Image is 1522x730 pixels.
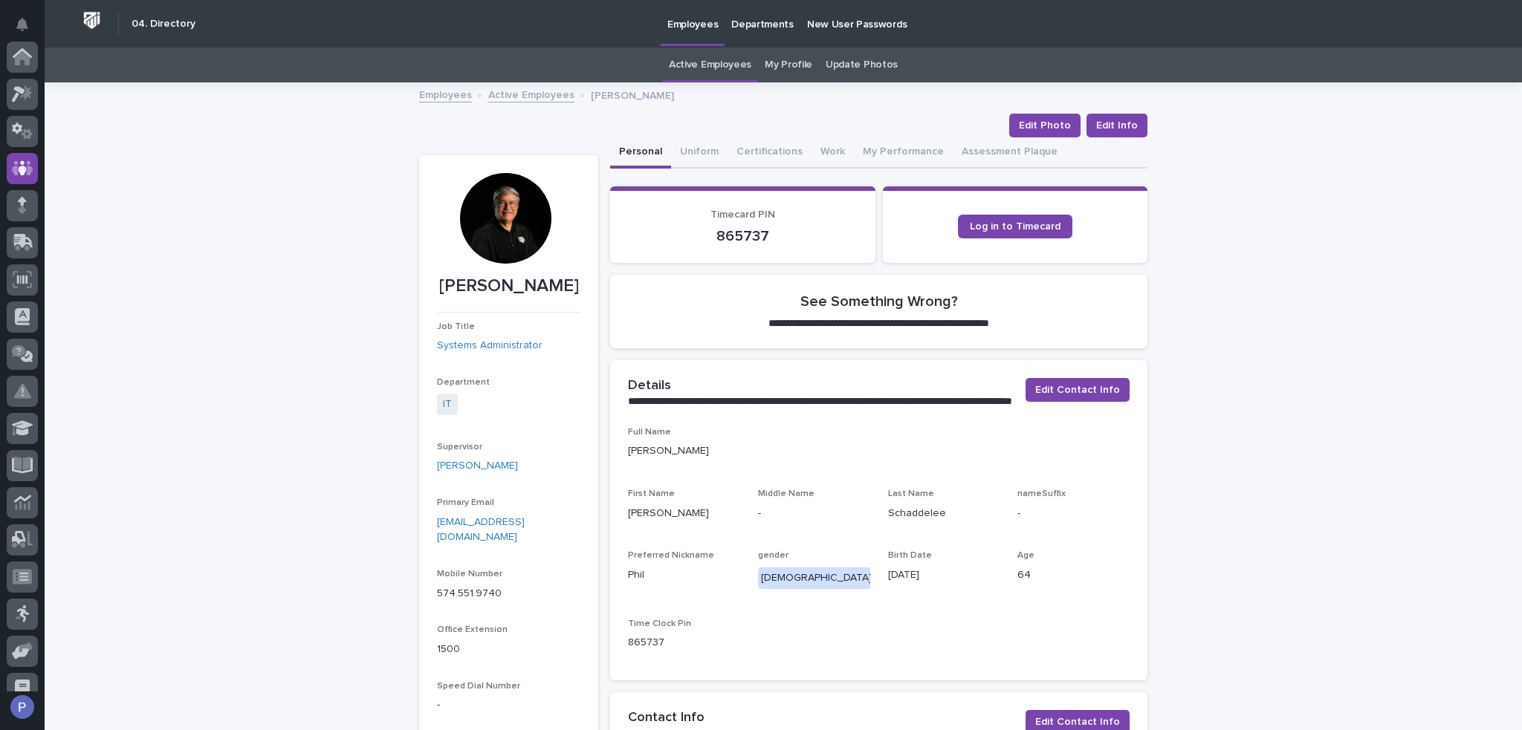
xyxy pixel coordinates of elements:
[437,276,580,297] p: [PERSON_NAME]
[437,642,580,657] p: 1500
[443,397,452,412] a: IT
[1009,114,1081,137] button: Edit Photo
[826,48,898,82] a: Update Photos
[437,458,518,474] a: [PERSON_NAME]
[132,18,195,30] h2: 04. Directory
[888,551,932,560] span: Birth Date
[437,378,490,387] span: Department
[1017,489,1066,498] span: nameSuffix
[671,137,728,169] button: Uniform
[1096,118,1138,133] span: Edit Info
[1017,551,1034,560] span: Age
[1017,506,1130,521] p: -
[419,85,472,102] a: Employees
[628,619,691,628] span: Time Clock Pin
[437,322,475,331] span: Job Title
[758,506,870,521] p: -
[437,682,520,691] span: Speed Dial Number
[628,635,740,651] p: 865737
[488,85,574,102] a: Active Employees
[437,697,580,713] p: -
[628,506,740,521] p: [PERSON_NAME]
[758,567,875,589] div: [DEMOGRAPHIC_DATA]
[888,489,934,498] span: Last Name
[7,691,38,723] button: users-avatar
[437,588,502,599] a: 574.551.9740
[628,710,705,726] h2: Contact Info
[437,498,494,507] span: Primary Email
[1087,114,1147,137] button: Edit Info
[888,506,1000,521] p: Schaddelee
[1026,378,1130,402] button: Edit Contact Info
[812,137,854,169] button: Work
[628,227,858,245] p: 865737
[800,293,958,310] h2: See Something Wrong?
[437,443,482,452] span: Supervisor
[758,489,815,498] span: Middle Name
[758,551,788,560] span: gender
[628,489,675,498] span: First Name
[710,209,775,220] span: Timecard PIN
[888,567,1000,583] p: [DATE]
[1035,714,1120,729] span: Edit Contact Info
[669,48,751,82] a: Active Employees
[628,551,714,560] span: Preferred Nickname
[437,625,508,634] span: Office Extension
[958,215,1072,238] a: Log in to Timecard
[610,137,671,169] button: Personal
[78,7,106,34] img: Workspace Logo
[628,443,1130,459] p: [PERSON_NAME]
[628,567,740,583] p: Phil
[765,48,812,82] a: My Profile
[437,338,543,353] a: Systems Administrator
[437,570,502,579] span: Mobile Number
[628,428,671,437] span: Full Name
[953,137,1066,169] button: Assessment Plaque
[1035,382,1120,397] span: Edit Contact Info
[628,378,671,394] h2: Details
[591,86,674,102] p: [PERSON_NAME]
[19,18,38,42] div: Notifications
[7,9,38,40] button: Notifications
[1019,118,1071,133] span: Edit Photo
[437,517,525,543] a: [EMAIL_ADDRESS][DOMAIN_NAME]
[970,221,1060,232] span: Log in to Timecard
[728,137,812,169] button: Certifications
[1017,567,1130,583] p: 64
[854,137,953,169] button: My Performance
